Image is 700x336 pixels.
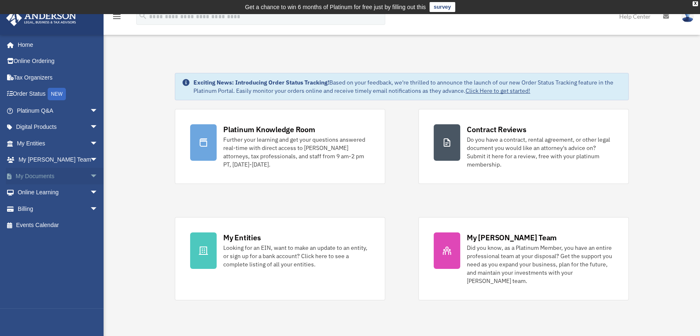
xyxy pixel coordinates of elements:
[193,79,329,86] strong: Exciting News: Introducing Order Status Tracking!
[223,135,370,169] div: Further your learning and get your questions answered real-time with direct access to [PERSON_NAM...
[245,2,426,12] div: Get a chance to win 6 months of Platinum for free just by filling out this
[223,244,370,268] div: Looking for an EIN, want to make an update to an entity, or sign up for a bank account? Click her...
[90,152,106,169] span: arrow_drop_down
[693,1,698,6] div: close
[6,168,111,184] a: My Documentsarrow_drop_down
[6,69,111,86] a: Tax Organizers
[467,124,526,135] div: Contract Reviews
[6,217,111,234] a: Events Calendar
[4,10,79,26] img: Anderson Advisors Platinum Portal
[6,184,111,201] a: Online Learningarrow_drop_down
[112,12,122,22] i: menu
[175,217,385,300] a: My Entities Looking for an EIN, want to make an update to an entity, or sign up for a bank accoun...
[6,86,111,103] a: Order StatusNEW
[467,232,557,243] div: My [PERSON_NAME] Team
[193,78,622,95] div: Based on your feedback, we're thrilled to announce the launch of our new Order Status Tracking fe...
[90,201,106,218] span: arrow_drop_down
[6,152,111,168] a: My [PERSON_NAME] Teamarrow_drop_down
[467,244,613,285] div: Did you know, as a Platinum Member, you have an entire professional team at your disposal? Get th...
[6,53,111,70] a: Online Ordering
[466,87,530,94] a: Click Here to get started!
[175,109,385,184] a: Platinum Knowledge Room Further your learning and get your questions answered real-time with dire...
[6,119,111,135] a: Digital Productsarrow_drop_down
[6,201,111,217] a: Billingarrow_drop_down
[418,217,629,300] a: My [PERSON_NAME] Team Did you know, as a Platinum Member, you have an entire professional team at...
[681,10,694,22] img: User Pic
[138,11,147,20] i: search
[90,102,106,119] span: arrow_drop_down
[90,168,106,185] span: arrow_drop_down
[90,184,106,201] span: arrow_drop_down
[6,135,111,152] a: My Entitiesarrow_drop_down
[467,135,613,169] div: Do you have a contract, rental agreement, or other legal document you would like an attorney's ad...
[6,102,111,119] a: Platinum Q&Aarrow_drop_down
[90,119,106,136] span: arrow_drop_down
[90,135,106,152] span: arrow_drop_down
[48,88,66,100] div: NEW
[112,15,122,22] a: menu
[6,36,106,53] a: Home
[430,2,455,12] a: survey
[223,124,315,135] div: Platinum Knowledge Room
[418,109,629,184] a: Contract Reviews Do you have a contract, rental agreement, or other legal document you would like...
[223,232,261,243] div: My Entities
